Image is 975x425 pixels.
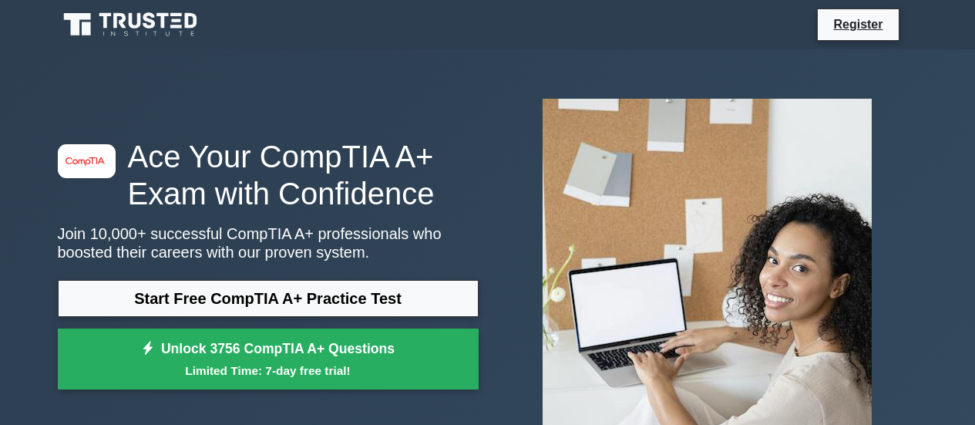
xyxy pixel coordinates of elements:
a: Unlock 3756 CompTIA A+ QuestionsLimited Time: 7-day free trial! [58,329,479,390]
a: Register [824,15,892,34]
h1: Ace Your CompTIA A+ Exam with Confidence [58,138,479,212]
p: Join 10,000+ successful CompTIA A+ professionals who boosted their careers with our proven system. [58,224,479,261]
a: Start Free CompTIA A+ Practice Test [58,280,479,317]
small: Limited Time: 7-day free trial! [77,362,459,379]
